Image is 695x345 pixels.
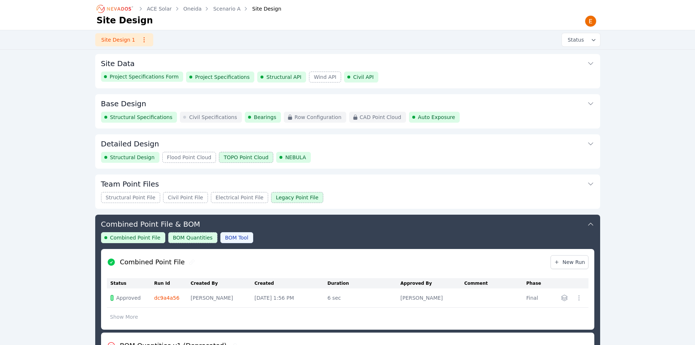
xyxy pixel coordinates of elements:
[95,54,600,88] div: Site DataProject Specifications FormProject SpecificationsStructural APIWind APICivil API
[266,73,301,81] span: Structural API
[101,179,159,189] h3: Team Point Files
[464,278,526,288] th: Comment
[101,175,594,192] button: Team Point Files
[101,134,594,152] button: Detailed Design
[353,73,374,81] span: Civil API
[276,194,318,201] span: Legacy Point File
[401,288,464,308] td: [PERSON_NAME]
[585,15,596,27] img: Emily Walker
[418,114,455,121] span: Auto Exposure
[107,278,154,288] th: Status
[106,194,155,201] span: Structural Point File
[110,114,173,121] span: Structural Specifications
[189,114,237,121] span: Civil Specifications
[101,94,594,112] button: Base Design
[168,194,203,201] span: Civil Point File
[242,5,281,12] div: Site Design
[225,234,248,241] span: BOM Tool
[565,36,584,43] span: Status
[173,234,213,241] span: BOM Quantities
[110,73,179,80] span: Project Specifications Form
[97,15,153,26] h1: Site Design
[551,255,588,269] a: New Run
[110,154,155,161] span: Structural Design
[167,154,212,161] span: Flood Point Cloud
[224,154,269,161] span: TOPO Point Cloud
[213,5,240,12] a: Scenario A
[154,295,179,301] a: dc9a4a56
[101,215,594,232] button: Combined Point File & BOM
[95,175,600,209] div: Team Point FilesStructural Point FileCivil Point FileElectrical Point FileLegacy Point File
[101,54,594,72] button: Site Data
[191,288,255,308] td: [PERSON_NAME]
[95,134,600,169] div: Detailed DesignStructural DesignFlood Point CloudTOPO Point CloudNEBULA
[294,114,341,121] span: Row Configuration
[191,278,255,288] th: Created By
[101,139,159,149] h3: Detailed Design
[101,58,135,69] h3: Site Data
[254,114,277,121] span: Bearings
[401,278,464,288] th: Approved By
[184,5,202,12] a: Oneida
[285,154,306,161] span: NEBULA
[101,219,200,229] h3: Combined Point File & BOM
[97,3,282,15] nav: Breadcrumb
[147,5,172,12] a: ACE Solar
[154,278,191,288] th: Run Id
[328,294,397,302] div: 6 sec
[554,258,585,266] span: New Run
[110,234,161,241] span: Combined Point File
[562,33,600,46] button: Status
[195,73,250,81] span: Project Specifications
[216,194,263,201] span: Electrical Point File
[120,257,185,267] h2: Combined Point File
[526,278,548,288] th: Phase
[101,99,146,109] h3: Base Design
[95,94,600,129] div: Base DesignStructural SpecificationsCivil SpecificationsBearingsRow ConfigurationCAD Point CloudA...
[255,278,328,288] th: Created
[328,278,401,288] th: Duration
[314,73,336,81] span: Wind API
[95,33,153,46] a: Site Design 1
[116,294,141,302] span: Approved
[526,294,544,302] div: Final
[255,288,328,308] td: [DATE] 1:56 PM
[107,310,142,324] button: Show More
[360,114,401,121] span: CAD Point Cloud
